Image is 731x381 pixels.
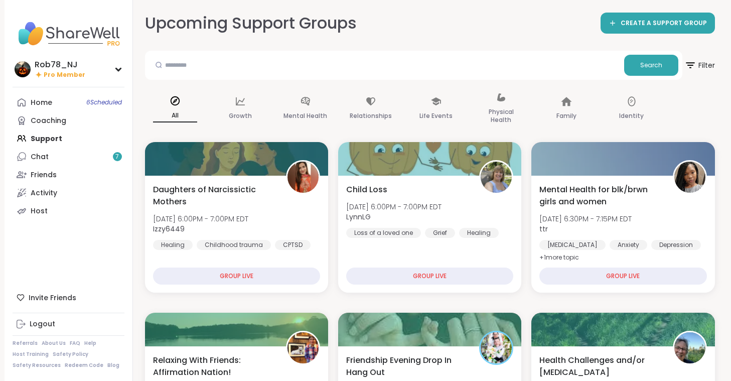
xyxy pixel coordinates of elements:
[13,148,124,166] a: Chat7
[13,289,124,307] div: Invite Friends
[30,319,55,329] div: Logout
[13,166,124,184] a: Friends
[153,240,193,250] div: Healing
[13,111,124,130] a: Coaching
[684,53,715,77] span: Filter
[13,315,124,333] a: Logout
[13,351,49,358] a: Host Training
[145,12,357,35] h2: Upcoming Support Groups
[684,51,715,80] button: Filter
[287,332,319,363] img: AmberWolffWizard
[283,110,327,122] p: Mental Health
[42,340,66,347] a: About Us
[15,61,31,77] img: Rob78_NJ
[153,224,185,234] b: Izzy6449
[346,202,442,212] span: [DATE] 6:00PM - 7:00PM EDT
[425,228,455,238] div: Grief
[419,110,453,122] p: Life Events
[539,240,606,250] div: [MEDICAL_DATA]
[65,362,103,369] a: Redeem Code
[346,228,421,238] div: Loss of a loved one
[13,93,124,111] a: Home6Scheduled
[86,98,122,106] span: 6 Scheduled
[13,16,124,51] img: ShareWell Nav Logo
[350,110,392,122] p: Relationships
[31,116,66,126] div: Coaching
[619,110,644,122] p: Identity
[13,184,124,202] a: Activity
[346,354,468,378] span: Friendship Evening Drop In Hang Out
[153,109,197,122] p: All
[601,13,715,34] a: CREATE A SUPPORT GROUP
[621,19,707,28] span: CREATE A SUPPORT GROUP
[610,240,647,250] div: Anxiety
[197,240,271,250] div: Childhood trauma
[229,110,252,122] p: Growth
[674,332,705,363] img: Lori246
[84,340,96,347] a: Help
[539,354,661,378] span: Health Challenges and/or [MEDICAL_DATA]
[107,362,119,369] a: Blog
[31,188,57,198] div: Activity
[674,162,705,193] img: ttr
[53,351,88,358] a: Safety Policy
[70,340,80,347] a: FAQ
[31,152,49,162] div: Chat
[346,268,513,285] div: GROUP LIVE
[346,212,371,222] b: LynnLG
[481,162,512,193] img: LynnLG
[153,268,320,285] div: GROUP LIVE
[44,71,85,79] span: Pro Member
[459,228,499,238] div: Healing
[31,98,52,108] div: Home
[13,202,124,220] a: Host
[539,214,632,224] span: [DATE] 6:30PM - 7:15PM EDT
[13,362,61,369] a: Safety Resources
[287,162,319,193] img: Izzy6449
[539,224,548,234] b: ttr
[624,55,678,76] button: Search
[539,268,706,285] div: GROUP LIVE
[346,184,387,196] span: Child Loss
[539,184,661,208] span: Mental Health for blk/brwn girls and women
[479,106,523,126] p: Physical Health
[556,110,576,122] p: Family
[153,214,248,224] span: [DATE] 6:00PM - 7:00PM EDT
[35,59,85,70] div: Rob78_NJ
[115,153,119,161] span: 7
[31,206,48,216] div: Host
[640,61,662,70] span: Search
[275,240,311,250] div: CPTSD
[153,184,275,208] span: Daughters of Narcissictic Mothers
[13,340,38,347] a: Referrals
[31,170,57,180] div: Friends
[651,240,701,250] div: Depression
[481,332,512,363] img: JollyJessie38
[153,354,275,378] span: Relaxing With Friends: Affirmation Nation!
